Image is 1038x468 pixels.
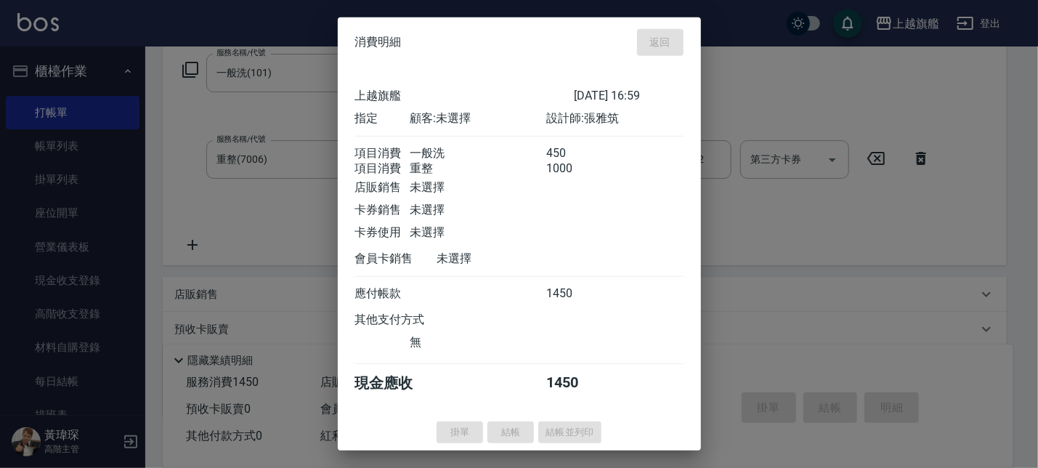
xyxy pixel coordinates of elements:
[546,161,601,176] div: 1000
[355,202,410,217] div: 卡券銷售
[355,373,437,392] div: 現金應收
[355,312,465,327] div: 其他支付方式
[355,110,410,126] div: 指定
[410,202,546,217] div: 未選擇
[410,225,546,240] div: 未選擇
[355,179,410,195] div: 店販銷售
[410,110,546,126] div: 顧客: 未選擇
[546,145,601,161] div: 450
[437,251,574,266] div: 未選擇
[546,286,601,301] div: 1450
[410,334,546,350] div: 無
[355,251,437,266] div: 會員卡銷售
[546,110,683,126] div: 設計師: 張雅筑
[355,161,410,176] div: 項目消費
[410,179,546,195] div: 未選擇
[355,145,410,161] div: 項目消費
[355,35,402,49] span: 消費明細
[355,286,410,301] div: 應付帳款
[410,161,546,176] div: 重整
[546,373,601,392] div: 1450
[355,88,574,103] div: 上越旗艦
[410,145,546,161] div: 一般洗
[355,225,410,240] div: 卡券使用
[574,88,684,103] div: [DATE] 16:59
